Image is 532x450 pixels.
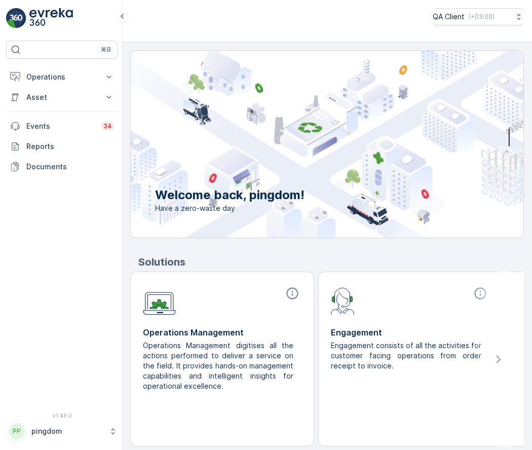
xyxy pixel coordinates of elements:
button: QA Client(+03:00) [433,8,524,25]
p: Reports [26,141,114,152]
p: Operations Management [143,326,301,339]
img: city illustration [85,51,523,238]
p: Operations [26,72,98,82]
a: Documents [6,157,118,177]
p: ( +03:00 ) [469,13,495,21]
button: PPpingdom [6,421,118,442]
p: pingdom [31,426,104,436]
p: Engagement consists of all the activities for customer facing operations from order receipt to in... [331,341,481,371]
img: module-icon [143,286,176,315]
img: module-icon [331,286,355,315]
button: Asset [6,87,118,107]
p: Documents [26,162,114,172]
a: Events34 [6,116,118,136]
div: PP [9,423,25,439]
span: v 1.49.0 [6,413,118,419]
p: Solutions [138,254,524,270]
p: Welcome back, pingdom! [155,187,305,203]
p: Events [26,121,95,131]
p: ⌘B [101,46,111,54]
p: 34 [103,122,112,130]
p: Operations Management digitises all the actions performed to deliver a service on the field. It p... [143,341,293,391]
p: Asset [26,92,98,102]
p: QA Client [433,12,465,22]
span: Have a zero-waste day [155,203,305,213]
img: logo [6,8,26,28]
img: logo_light-DOdMpM7g.png [29,8,73,28]
p: Engagement [331,326,489,339]
button: Operations [6,67,118,87]
a: Reports [6,136,118,157]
